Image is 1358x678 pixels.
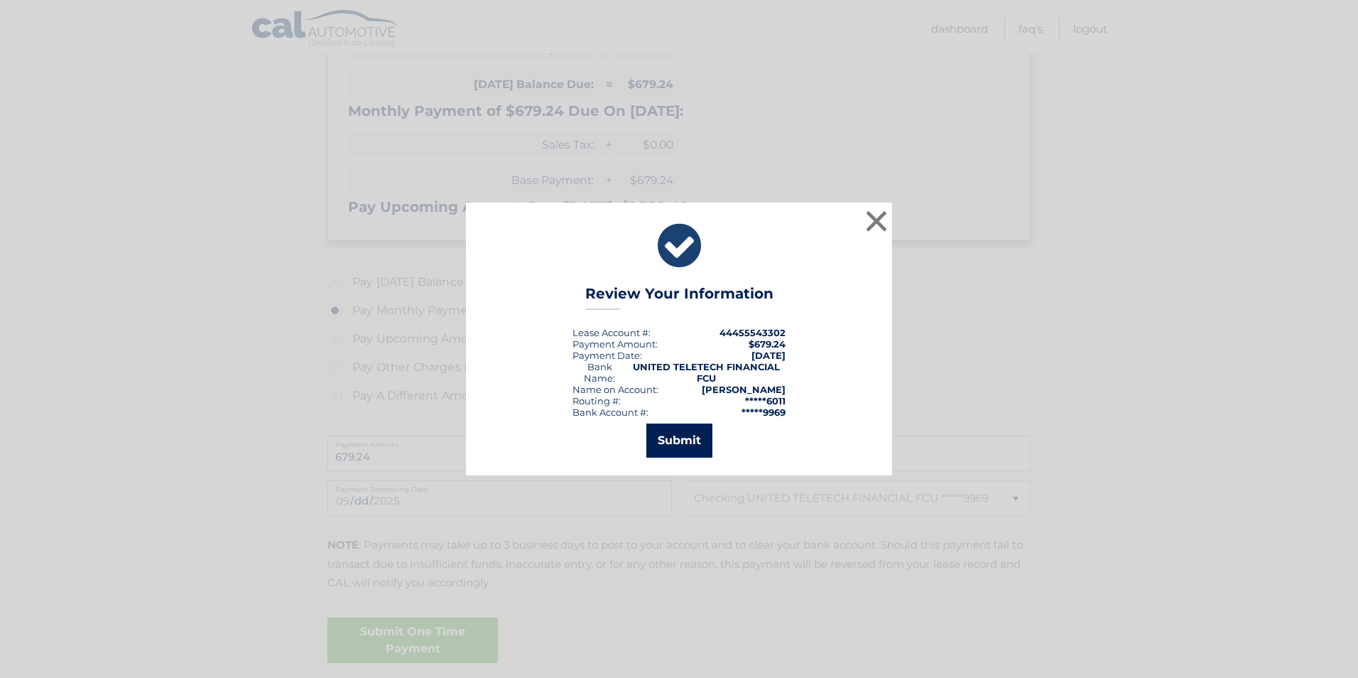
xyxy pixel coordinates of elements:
[572,407,648,418] div: Bank Account #:
[572,395,621,407] div: Routing #:
[719,327,786,338] strong: 44455543302
[572,384,658,395] div: Name on Account:
[749,338,786,350] span: $679.24
[572,350,640,361] span: Payment Date
[751,350,786,361] span: [DATE]
[572,350,642,361] div: :
[646,424,712,458] button: Submit
[585,285,773,310] h3: Review Your Information
[572,338,658,350] div: Payment Amount:
[702,384,786,395] strong: [PERSON_NAME]
[572,327,651,338] div: Lease Account #:
[862,207,891,235] button: ×
[633,361,780,384] strong: UNITED TELETECH FINANCIAL FCU
[572,361,627,384] div: Bank Name:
